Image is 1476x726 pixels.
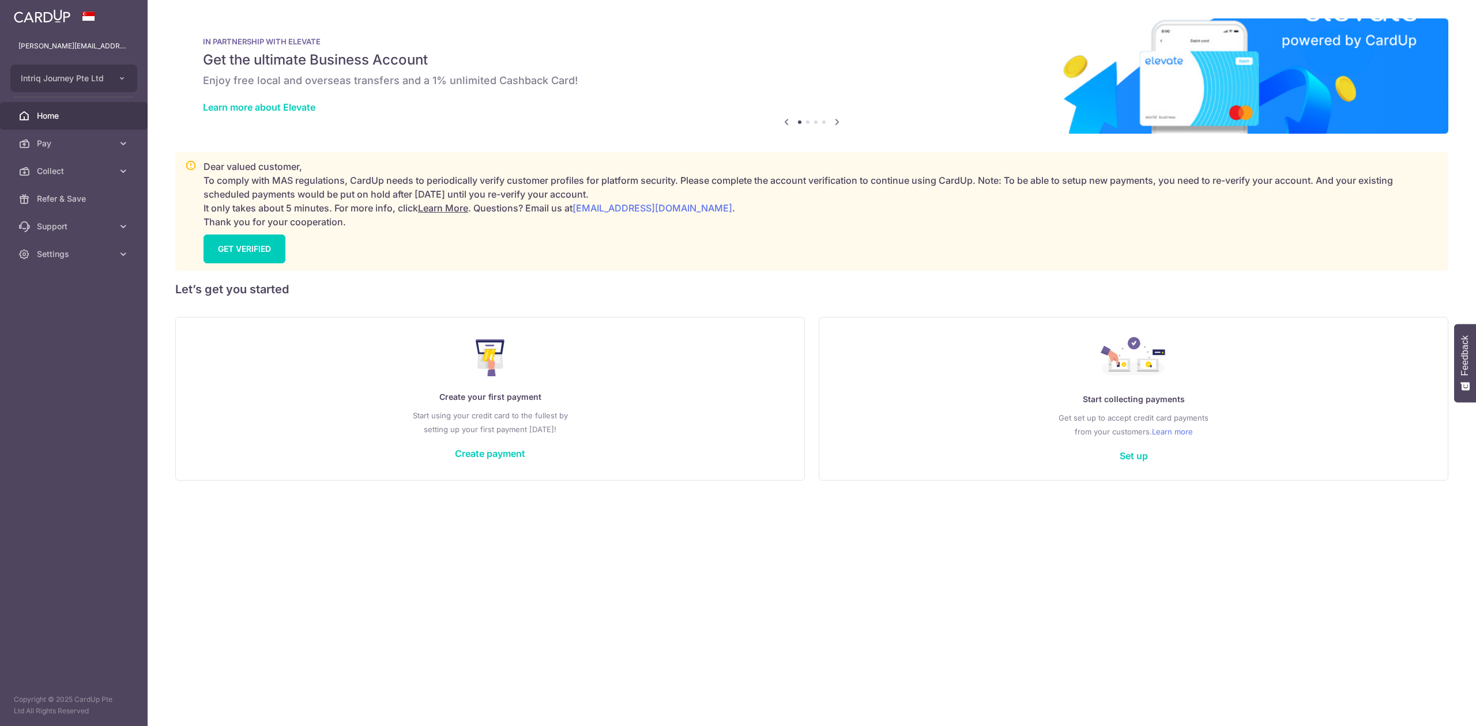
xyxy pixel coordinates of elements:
[37,193,113,205] span: Refer & Save
[476,339,505,376] img: Make Payment
[37,248,113,260] span: Settings
[199,409,781,436] p: Start using your credit card to the fullest by setting up your first payment [DATE]!
[203,37,1421,46] p: IN PARTNERSHIP WITH ELEVATE
[1101,337,1166,379] img: Collect Payment
[203,101,315,113] a: Learn more about Elevate
[203,74,1421,88] h6: Enjoy free local and overseas transfers and a 1% unlimited Cashback Card!
[175,280,1448,298] h5: Let’s get you started
[418,202,468,214] a: Learn More
[18,40,129,52] p: [PERSON_NAME][EMAIL_ADDRESS][DOMAIN_NAME]
[842,392,1425,406] p: Start collecting payments
[204,235,285,263] a: GET VERIFIED
[21,73,106,84] span: Intriq Journey Pte Ltd
[204,160,1439,229] p: Dear valued customer, To comply with MAS regulations, CardUp needs to periodically verify custome...
[37,221,113,232] span: Support
[37,138,113,149] span: Pay
[1454,324,1476,402] button: Feedback - Show survey
[37,165,113,177] span: Collect
[14,9,70,23] img: CardUp
[203,51,1421,69] h5: Get the ultimate Business Account
[1460,335,1470,376] span: Feedback
[37,110,113,122] span: Home
[573,202,732,214] a: [EMAIL_ADDRESS][DOMAIN_NAME]
[455,448,525,459] a: Create payment
[199,390,781,404] p: Create your first payment
[842,411,1425,438] p: Get set up to accept credit card payments from your customers.
[1152,425,1193,438] a: Learn more
[175,18,1448,134] img: Renovation banner
[10,65,137,92] button: Intriq Journey Pte Ltd
[1120,450,1148,462] a: Set up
